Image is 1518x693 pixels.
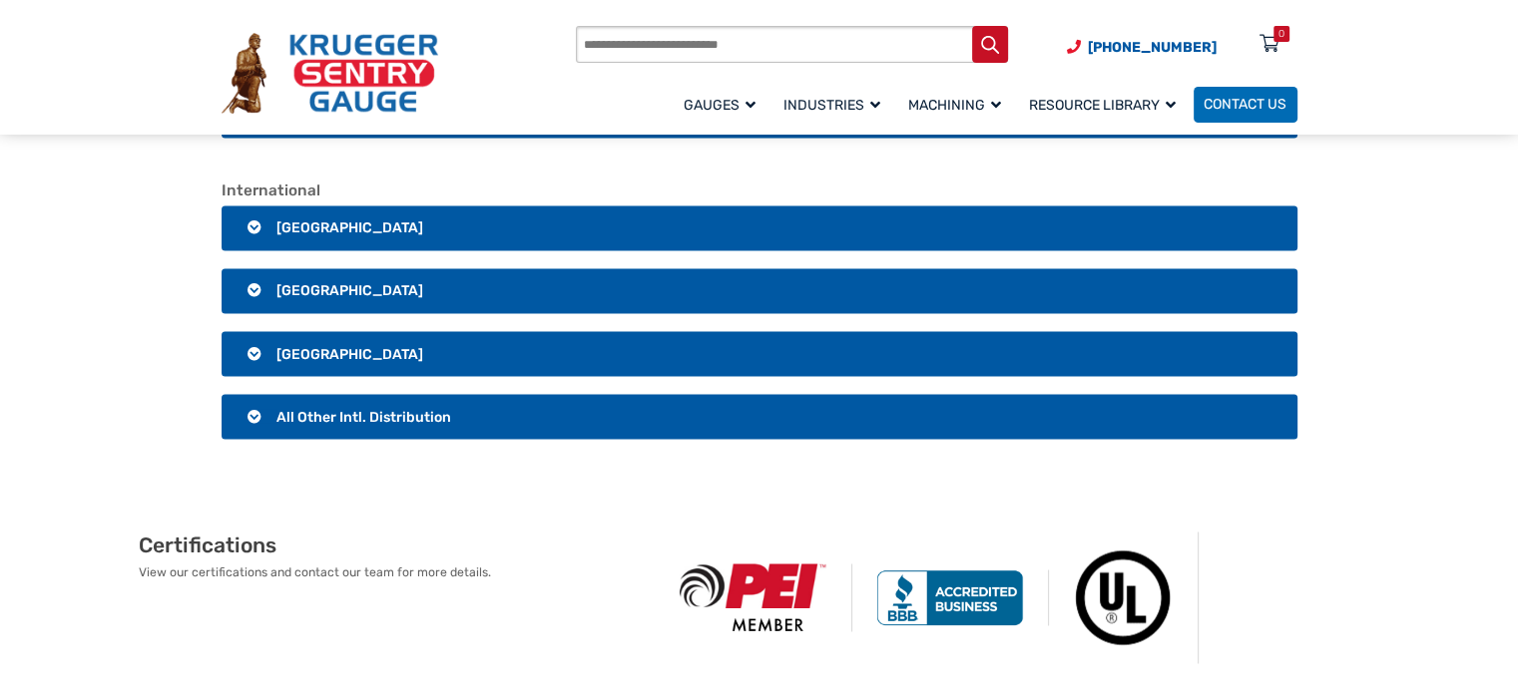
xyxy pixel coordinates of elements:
img: BBB [852,569,1049,625]
span: Machining [908,97,1001,114]
a: Contact Us [1194,87,1297,123]
span: [PHONE_NUMBER] [1088,39,1217,56]
span: All Other Intl. Distribution [276,408,451,425]
span: Gauges [684,97,756,114]
span: [GEOGRAPHIC_DATA] [276,219,423,236]
a: Gauges [674,84,773,125]
span: Resource Library [1029,97,1176,114]
a: Phone Number (920) 434-8860 [1067,37,1217,58]
img: Krueger Sentry Gauge [222,33,438,113]
span: Contact Us [1204,97,1286,114]
a: Machining [898,84,1019,125]
p: View our certifications and contact our team for more details. [139,562,656,580]
img: Underwriters Laboratories [1049,531,1199,663]
span: [GEOGRAPHIC_DATA] [276,282,423,299]
img: PEI Member [656,563,852,631]
span: Industries [783,97,880,114]
span: [GEOGRAPHIC_DATA] [276,345,423,362]
a: Resource Library [1019,84,1194,125]
h2: Certifications [139,531,656,557]
div: 0 [1278,26,1284,42]
a: Industries [773,84,898,125]
h2: International [222,181,1297,200]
